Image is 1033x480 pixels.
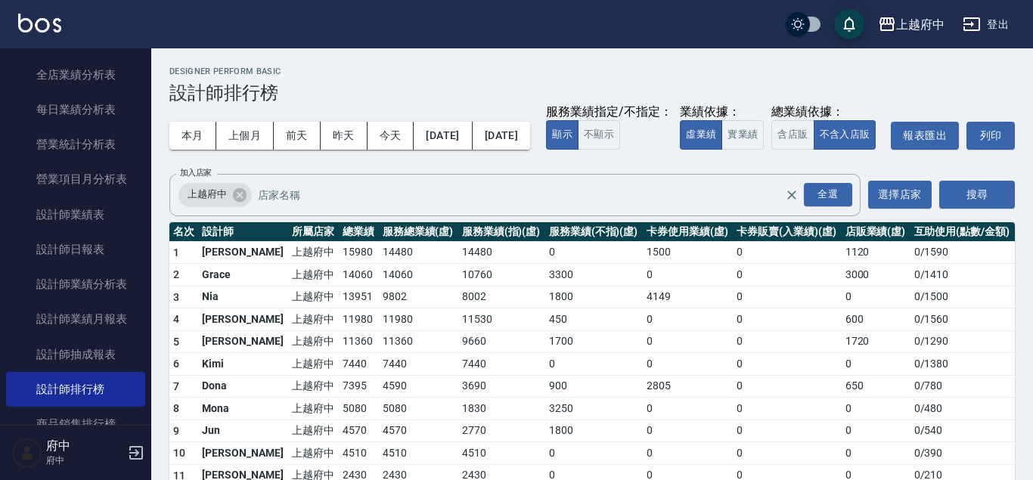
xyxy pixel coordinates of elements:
[169,222,198,242] th: 名次
[733,330,841,353] td: 0
[643,353,733,376] td: 0
[721,120,764,150] button: 實業績
[379,241,458,264] td: 14480
[6,232,145,267] a: 設計師日報表
[458,330,545,353] td: 9660
[545,375,643,398] td: 900
[546,104,672,120] div: 服務業績指定/不指定：
[339,442,379,465] td: 4510
[178,183,252,207] div: 上越府中
[6,302,145,336] a: 設計師業績月報表
[643,222,733,242] th: 卡券使用業績(虛)
[339,420,379,442] td: 4570
[173,313,179,325] span: 4
[733,442,841,465] td: 0
[643,330,733,353] td: 0
[379,308,458,331] td: 11980
[578,120,620,150] button: 不顯示
[458,286,545,308] td: 8002
[733,398,841,420] td: 0
[169,82,1015,104] h3: 設計師排行榜
[46,454,123,467] p: 府中
[814,120,876,150] button: 不含入店販
[891,122,959,150] a: 報表匯出
[939,181,1015,209] button: 搜尋
[868,181,932,209] button: 選擇店家
[910,308,1015,331] td: 0 / 1560
[6,92,145,127] a: 每日業績分析表
[6,57,145,92] a: 全店業績分析表
[6,162,145,197] a: 營業項目月分析表
[288,375,339,398] td: 上越府中
[458,353,545,376] td: 7440
[680,120,722,150] button: 虛業績
[458,222,545,242] th: 服務業績(指)(虛)
[473,122,530,150] button: [DATE]
[339,398,379,420] td: 5080
[733,375,841,398] td: 0
[910,442,1015,465] td: 0 / 390
[414,122,472,150] button: [DATE]
[288,264,339,286] td: 上越府中
[339,286,379,308] td: 13951
[458,442,545,465] td: 4510
[910,353,1015,376] td: 0 / 1380
[545,420,643,442] td: 1800
[198,264,288,286] td: Grace
[173,358,179,370] span: 6
[288,286,339,308] td: 上越府中
[339,330,379,353] td: 11360
[198,420,288,442] td: Jun
[288,222,339,242] th: 所屬店家
[545,308,643,331] td: 450
[834,9,864,39] button: save
[545,330,643,353] td: 1700
[288,330,339,353] td: 上越府中
[198,286,288,308] td: Nia
[173,447,186,459] span: 10
[643,442,733,465] td: 0
[339,241,379,264] td: 15980
[545,286,643,308] td: 1800
[379,286,458,308] td: 9802
[842,264,910,286] td: 3000
[545,353,643,376] td: 0
[198,222,288,242] th: 設計師
[910,264,1015,286] td: 0 / 1410
[733,286,841,308] td: 0
[6,407,145,441] a: 商品銷售排行榜
[198,398,288,420] td: Mona
[842,222,910,242] th: 店販業績(虛)
[458,308,545,331] td: 11530
[198,241,288,264] td: [PERSON_NAME]
[6,372,145,407] a: 設計師排行榜
[169,122,216,150] button: 本月
[173,246,179,259] span: 1
[957,11,1015,39] button: 登出
[458,398,545,420] td: 1830
[545,264,643,286] td: 3300
[771,120,814,150] button: 含店販
[173,291,179,303] span: 3
[288,442,339,465] td: 上越府中
[339,308,379,331] td: 11980
[288,420,339,442] td: 上越府中
[198,330,288,353] td: [PERSON_NAME]
[781,184,802,206] button: Clear
[321,122,368,150] button: 昨天
[173,425,179,437] span: 9
[379,420,458,442] td: 4570
[178,187,236,202] span: 上越府中
[339,353,379,376] td: 7440
[733,308,841,331] td: 0
[368,122,414,150] button: 今天
[842,330,910,353] td: 1720
[545,241,643,264] td: 0
[458,264,545,286] td: 10760
[46,438,123,454] h5: 府中
[910,330,1015,353] td: 0 / 1290
[910,420,1015,442] td: 0 / 540
[896,15,945,34] div: 上越府中
[379,264,458,286] td: 14060
[910,241,1015,264] td: 0 / 1590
